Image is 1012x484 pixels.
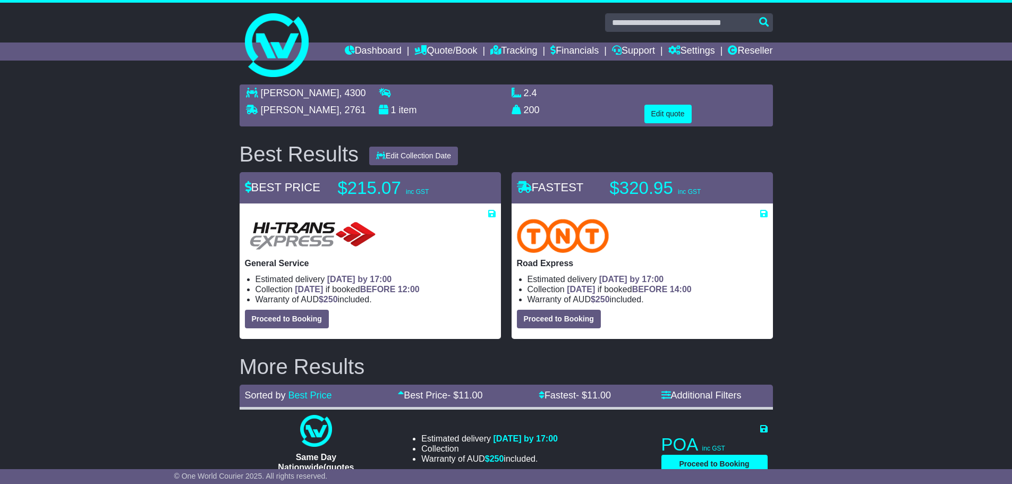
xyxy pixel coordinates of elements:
button: Proceed to Booking [517,310,601,328]
button: Edit Collection Date [369,147,458,165]
a: Quote/Book [414,43,477,61]
span: 1 [391,105,396,115]
span: inc GST [406,188,429,196]
li: Estimated delivery [421,434,558,444]
span: BEST PRICE [245,181,320,194]
span: © One World Courier 2025. All rights reserved. [174,472,328,480]
span: if booked [295,285,419,294]
span: item [399,105,417,115]
span: 250 [490,454,504,463]
span: [DATE] by 17:00 [493,434,558,443]
li: Collection [528,284,768,294]
span: 2.4 [524,88,537,98]
span: [PERSON_NAME] [261,105,339,115]
span: $ [319,295,338,304]
img: HiTrans: General Service [245,219,381,253]
li: Estimated delivery [256,274,496,284]
a: Reseller [728,43,772,61]
li: Estimated delivery [528,274,768,284]
a: Support [612,43,655,61]
span: , 2761 [339,105,366,115]
span: 250 [596,295,610,304]
a: Additional Filters [661,390,742,401]
span: 11.00 [587,390,611,401]
span: inc GST [702,445,725,452]
li: Collection [421,444,558,454]
a: Dashboard [345,43,402,61]
img: One World Courier: Same Day Nationwide(quotes take 0.5-1 hour) [300,415,332,447]
span: 250 [324,295,338,304]
a: Fastest- $11.00 [539,390,611,401]
p: $215.07 [338,177,471,199]
li: Warranty of AUD included. [421,454,558,464]
span: inc GST [678,188,701,196]
button: Proceed to Booking [245,310,329,328]
span: 200 [524,105,540,115]
a: Best Price- $11.00 [398,390,482,401]
button: Proceed to Booking [661,455,768,473]
span: [DATE] [295,285,323,294]
span: if booked [567,285,691,294]
span: [DATE] [567,285,595,294]
a: Best Price [288,390,332,401]
span: Sorted by [245,390,286,401]
span: BEFORE [632,285,668,294]
p: $320.95 [610,177,743,199]
span: $ [485,454,504,463]
span: - $ [447,390,482,401]
span: [DATE] by 17:00 [599,275,664,284]
p: Road Express [517,258,768,268]
span: Same Day Nationwide(quotes take 0.5-1 hour) [278,453,354,482]
img: TNT Domestic: Road Express [517,219,609,253]
li: Warranty of AUD included. [256,294,496,304]
span: 11.00 [458,390,482,401]
span: $ [591,295,610,304]
span: 14:00 [670,285,692,294]
span: , 4300 [339,88,366,98]
span: [PERSON_NAME] [261,88,339,98]
button: Edit quote [644,105,692,123]
a: Tracking [490,43,537,61]
p: General Service [245,258,496,268]
li: Collection [256,284,496,294]
h2: More Results [240,355,773,378]
a: Financials [550,43,599,61]
p: POA [661,434,768,455]
span: - $ [576,390,611,401]
div: Best Results [234,142,364,166]
a: Settings [668,43,715,61]
span: BEFORE [360,285,396,294]
span: 12:00 [398,285,420,294]
span: FASTEST [517,181,584,194]
li: Warranty of AUD included. [528,294,768,304]
span: [DATE] by 17:00 [327,275,392,284]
